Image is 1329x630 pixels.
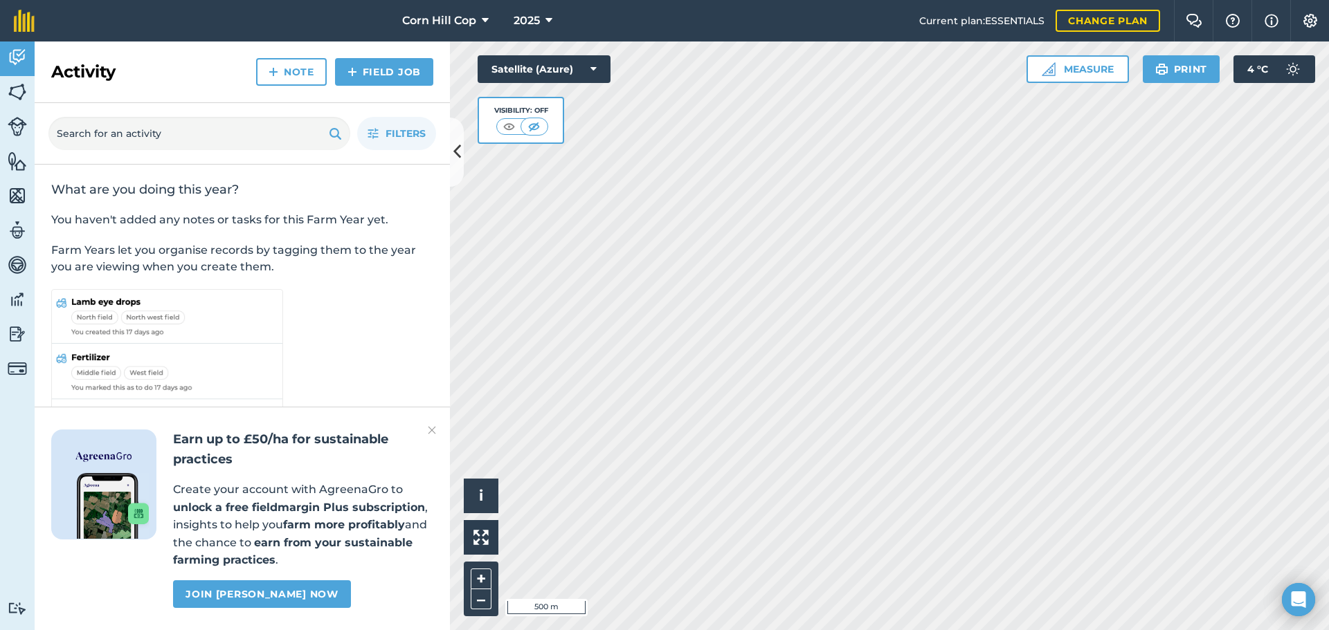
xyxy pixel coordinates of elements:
[1155,61,1168,77] img: svg+xml;base64,PHN2ZyB4bWxucz0iaHR0cDovL3d3dy53My5vcmcvMjAwMC9zdmciIHdpZHRoPSIxOSIgaGVpZ2h0PSIyNC...
[283,518,405,531] strong: farm more profitably
[8,185,27,206] img: svg+xml;base64,PHN2ZyB4bWxucz0iaHR0cDovL3d3dy53My5vcmcvMjAwMC9zdmciIHdpZHRoPSI1NiIgaGVpZ2h0PSI2MC...
[8,602,27,615] img: svg+xml;base64,PD94bWwgdmVyc2lvbj0iMS4wIiBlbmNvZGluZz0idXRmLTgiPz4KPCEtLSBHZW5lcmF0b3I6IEFkb2JlIE...
[8,359,27,378] img: svg+xml;base64,PD94bWwgdmVyc2lvbj0iMS4wIiBlbmNvZGluZz0idXRmLTgiPz4KPCEtLSBHZW5lcmF0b3I6IEFkb2JlIE...
[173,481,433,569] p: Create your account with AgreenaGro to , insights to help you and the chance to .
[471,589,491,609] button: –
[1027,55,1129,83] button: Measure
[500,120,518,133] img: svg+xml;base64,PHN2ZyB4bWxucz0iaHR0cDovL3d3dy53My5vcmcvMjAwMC9zdmciIHdpZHRoPSI1MCIgaGVpZ2h0PSI0MC...
[14,10,35,32] img: fieldmargin Logo
[173,536,413,567] strong: earn from your sustainable farming practices
[329,125,342,142] img: svg+xml;base64,PHN2ZyB4bWxucz0iaHR0cDovL3d3dy53My5vcmcvMjAwMC9zdmciIHdpZHRoPSIxOSIgaGVpZ2h0PSIyNC...
[464,479,498,513] button: i
[51,212,433,228] p: You haven't added any notes or tasks for this Farm Year yet.
[471,568,491,589] button: +
[173,580,350,608] a: Join [PERSON_NAME] now
[402,12,476,29] span: Corn Hill Cop
[1302,14,1319,28] img: A cog icon
[1279,55,1307,83] img: svg+xml;base64,PD94bWwgdmVyc2lvbj0iMS4wIiBlbmNvZGluZz0idXRmLTgiPz4KPCEtLSBHZW5lcmF0b3I6IEFkb2JlIE...
[919,13,1045,28] span: Current plan : ESSENTIALS
[494,105,548,116] div: Visibility: Off
[479,487,483,504] span: i
[8,254,27,275] img: svg+xml;base64,PD94bWwgdmVyc2lvbj0iMS4wIiBlbmNvZGluZz0idXRmLTgiPz4KPCEtLSBHZW5lcmF0b3I6IEFkb2JlIE...
[256,58,327,86] a: Note
[1143,55,1220,83] button: Print
[478,55,611,83] button: Satellite (Azure)
[173,501,425,514] strong: unlock a free fieldmargin Plus subscription
[1233,55,1315,83] button: 4 °C
[8,47,27,68] img: svg+xml;base64,PD94bWwgdmVyc2lvbj0iMS4wIiBlbmNvZGluZz0idXRmLTgiPz4KPCEtLSBHZW5lcmF0b3I6IEFkb2JlIE...
[1265,12,1278,29] img: svg+xml;base64,PHN2ZyB4bWxucz0iaHR0cDovL3d3dy53My5vcmcvMjAwMC9zdmciIHdpZHRoPSIxNyIgaGVpZ2h0PSIxNy...
[473,530,489,545] img: Four arrows, one pointing top left, one top right, one bottom right and the last bottom left
[1186,14,1202,28] img: Two speech bubbles overlapping with the left bubble in the forefront
[386,126,426,141] span: Filters
[1056,10,1160,32] a: Change plan
[347,64,357,80] img: svg+xml;base64,PHN2ZyB4bWxucz0iaHR0cDovL3d3dy53My5vcmcvMjAwMC9zdmciIHdpZHRoPSIxNCIgaGVpZ2h0PSIyNC...
[173,429,433,470] h2: Earn up to £50/ha for sustainable practices
[1224,14,1241,28] img: A question mark icon
[8,289,27,310] img: svg+xml;base64,PD94bWwgdmVyc2lvbj0iMS4wIiBlbmNvZGluZz0idXRmLTgiPz4KPCEtLSBHZW5lcmF0b3I6IEFkb2JlIE...
[48,117,350,150] input: Search for an activity
[514,12,540,29] span: 2025
[335,58,433,86] a: Field Job
[8,324,27,344] img: svg+xml;base64,PD94bWwgdmVyc2lvbj0iMS4wIiBlbmNvZGluZz0idXRmLTgiPz4KPCEtLSBHZW5lcmF0b3I6IEFkb2JlIE...
[8,151,27,172] img: svg+xml;base64,PHN2ZyB4bWxucz0iaHR0cDovL3d3dy53My5vcmcvMjAwMC9zdmciIHdpZHRoPSI1NiIgaGVpZ2h0PSI2MC...
[51,181,433,198] h2: What are you doing this year?
[269,64,278,80] img: svg+xml;base64,PHN2ZyB4bWxucz0iaHR0cDovL3d3dy53My5vcmcvMjAwMC9zdmciIHdpZHRoPSIxNCIgaGVpZ2h0PSIyNC...
[1247,55,1268,83] span: 4 ° C
[357,117,436,150] button: Filters
[51,242,433,275] p: Farm Years let you organise records by tagging them to the year you are viewing when you create t...
[8,117,27,136] img: svg+xml;base64,PD94bWwgdmVyc2lvbj0iMS4wIiBlbmNvZGluZz0idXRmLTgiPz4KPCEtLSBHZW5lcmF0b3I6IEFkb2JlIE...
[8,220,27,241] img: svg+xml;base64,PD94bWwgdmVyc2lvbj0iMS4wIiBlbmNvZGluZz0idXRmLTgiPz4KPCEtLSBHZW5lcmF0b3I6IEFkb2JlIE...
[428,422,436,438] img: svg+xml;base64,PHN2ZyB4bWxucz0iaHR0cDovL3d3dy53My5vcmcvMjAwMC9zdmciIHdpZHRoPSIyMiIgaGVpZ2h0PSIzMC...
[525,120,543,133] img: svg+xml;base64,PHN2ZyB4bWxucz0iaHR0cDovL3d3dy53My5vcmcvMjAwMC9zdmciIHdpZHRoPSI1MCIgaGVpZ2h0PSI0MC...
[1282,583,1315,616] div: Open Intercom Messenger
[1042,62,1056,76] img: Ruler icon
[8,82,27,102] img: svg+xml;base64,PHN2ZyB4bWxucz0iaHR0cDovL3d3dy53My5vcmcvMjAwMC9zdmciIHdpZHRoPSI1NiIgaGVpZ2h0PSI2MC...
[51,61,116,83] h2: Activity
[77,473,149,539] img: Screenshot of the Gro app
